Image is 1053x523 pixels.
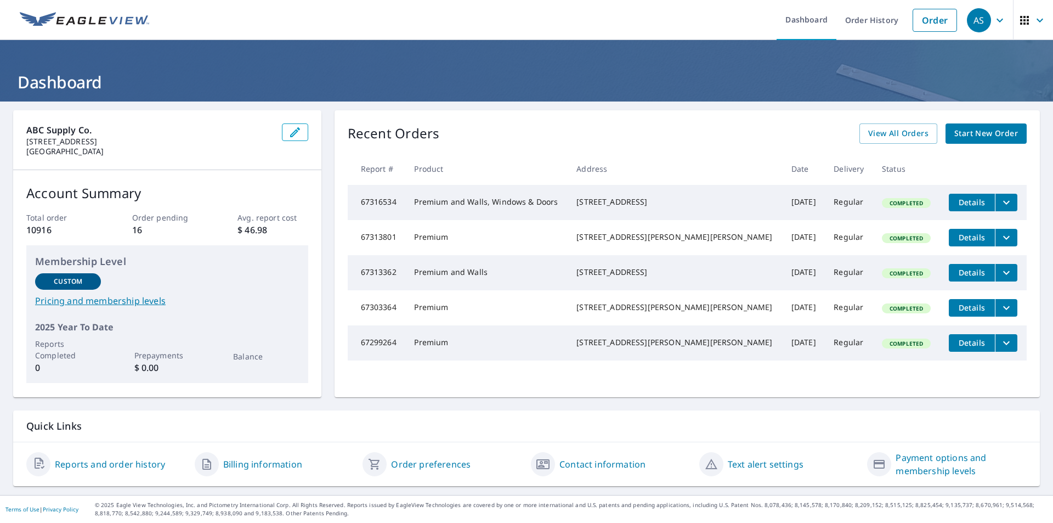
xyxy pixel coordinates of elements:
[26,419,1027,433] p: Quick Links
[883,269,930,277] span: Completed
[405,290,568,325] td: Premium
[913,9,957,32] a: Order
[405,255,568,290] td: Premium and Walls
[54,277,82,286] p: Custom
[955,232,988,243] span: Details
[348,290,406,325] td: 67303364
[825,325,873,361] td: Regular
[883,234,930,242] span: Completed
[949,334,995,352] button: detailsBtn-67299264
[26,137,273,147] p: [STREET_ADDRESS]
[237,223,308,237] p: $ 46.98
[783,153,825,185] th: Date
[35,320,299,334] p: 2025 Year To Date
[883,340,930,347] span: Completed
[949,299,995,317] button: detailsBtn-67303364
[26,223,97,237] p: 10916
[995,229,1017,246] button: filesDropdownBtn-67313801
[26,183,308,203] p: Account Summary
[576,232,774,243] div: [STREET_ADDRESS][PERSON_NAME][PERSON_NAME]
[576,302,774,313] div: [STREET_ADDRESS][PERSON_NAME][PERSON_NAME]
[559,458,646,471] a: Contact information
[995,299,1017,317] button: filesDropdownBtn-67303364
[233,351,299,362] p: Balance
[35,254,299,269] p: Membership Level
[95,501,1048,518] p: © 2025 Eagle View Technologies, Inc. and Pictometry International Corp. All Rights Reserved. Repo...
[955,338,988,348] span: Details
[949,229,995,246] button: detailsBtn-67313801
[35,338,101,361] p: Reports Completed
[576,196,774,207] div: [STREET_ADDRESS]
[955,267,988,278] span: Details
[134,361,200,374] p: $ 0.00
[949,194,995,211] button: detailsBtn-67316534
[405,325,568,361] td: Premium
[348,185,406,220] td: 67316534
[55,458,165,471] a: Reports and order history
[348,153,406,185] th: Report #
[405,220,568,255] td: Premium
[783,220,825,255] td: [DATE]
[348,123,440,144] p: Recent Orders
[13,71,1040,93] h1: Dashboard
[825,185,873,220] td: Regular
[20,12,149,29] img: EV Logo
[859,123,937,144] a: View All Orders
[43,505,78,513] a: Privacy Policy
[134,350,200,361] p: Prepayments
[995,194,1017,211] button: filesDropdownBtn-67316534
[825,290,873,325] td: Regular
[995,264,1017,282] button: filesDropdownBtn-67313362
[26,123,273,137] p: ABC Supply Co.
[405,185,568,220] td: Premium and Walls, Windows & Doors
[868,127,929,140] span: View All Orders
[391,458,471,471] a: Order preferences
[955,197,988,207] span: Details
[5,506,78,513] p: |
[35,294,299,307] a: Pricing and membership levels
[783,325,825,361] td: [DATE]
[873,153,940,185] th: Status
[35,361,101,374] p: 0
[5,505,39,513] a: Terms of Use
[995,334,1017,352] button: filesDropdownBtn-67299264
[954,127,1018,140] span: Start New Order
[728,458,803,471] a: Text alert settings
[348,325,406,361] td: 67299264
[967,8,991,32] div: AS
[883,305,930,312] span: Completed
[883,199,930,207] span: Completed
[946,123,1027,144] a: Start New Order
[825,220,873,255] td: Regular
[132,212,202,223] p: Order pending
[825,255,873,290] td: Regular
[949,264,995,282] button: detailsBtn-67313362
[26,147,273,156] p: [GEOGRAPHIC_DATA]
[783,255,825,290] td: [DATE]
[223,458,302,471] a: Billing information
[896,451,1027,477] a: Payment options and membership levels
[576,337,774,348] div: [STREET_ADDRESS][PERSON_NAME][PERSON_NAME]
[576,267,774,278] div: [STREET_ADDRESS]
[237,212,308,223] p: Avg. report cost
[348,255,406,290] td: 67313362
[783,185,825,220] td: [DATE]
[132,223,202,237] p: 16
[955,302,988,313] span: Details
[26,212,97,223] p: Total order
[783,290,825,325] td: [DATE]
[568,153,783,185] th: Address
[405,153,568,185] th: Product
[825,153,873,185] th: Delivery
[348,220,406,255] td: 67313801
